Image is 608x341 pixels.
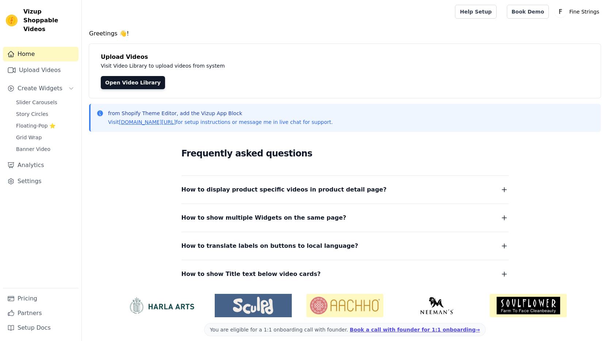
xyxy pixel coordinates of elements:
span: Vizup Shoppable Videos [23,7,76,34]
img: Neeman's [398,297,475,314]
h4: Greetings 👋! [89,29,601,38]
a: Banner Video [12,144,79,154]
a: Analytics [3,158,79,173]
button: How to translate labels on buttons to local language? [181,241,509,251]
span: How to show multiple Widgets on the same page? [181,213,347,223]
img: HarlaArts [123,297,200,314]
span: Floating-Pop ⭐ [16,122,56,129]
a: Partners [3,306,79,321]
img: Sculpd US [215,297,292,314]
a: Help Setup [455,5,496,19]
a: Book Demo [507,5,549,19]
button: How to display product specific videos in product detail page? [181,185,509,195]
a: Slider Carousels [12,97,79,107]
span: Story Circles [16,110,48,118]
h4: Upload Videos [101,53,589,61]
a: Floating-Pop ⭐ [12,121,79,131]
p: Visit Video Library to upload videos from system [101,61,428,70]
span: How to translate labels on buttons to local language? [181,241,358,251]
a: Settings [3,174,79,189]
a: Setup Docs [3,321,79,335]
p: Fine Strings [566,5,602,18]
button: Create Widgets [3,81,79,96]
a: Home [3,47,79,61]
a: Open Video Library [101,76,165,89]
text: F [559,8,562,15]
span: Banner Video [16,145,50,153]
img: Soulflower [490,294,567,317]
img: Vizup [6,15,18,26]
span: Grid Wrap [16,134,42,141]
a: Book a call with founder for 1:1 onboarding [350,327,480,333]
button: F Fine Strings [555,5,602,18]
span: How to display product specific videos in product detail page? [181,185,387,195]
p: Visit for setup instructions or message me in live chat for support. [108,118,333,126]
a: Upload Videos [3,63,79,77]
span: Slider Carousels [16,99,57,106]
button: How to show Title text below video cards? [181,269,509,279]
a: Grid Wrap [12,132,79,143]
p: from Shopify Theme Editor, add the Vizup App Block [108,110,333,117]
img: Aachho [306,294,383,317]
h2: Frequently asked questions [181,146,509,161]
a: [DOMAIN_NAME][URL] [119,119,176,125]
a: Pricing [3,291,79,306]
button: How to show multiple Widgets on the same page? [181,213,509,223]
a: Story Circles [12,109,79,119]
span: Create Widgets [18,84,62,93]
span: How to show Title text below video cards? [181,269,321,279]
